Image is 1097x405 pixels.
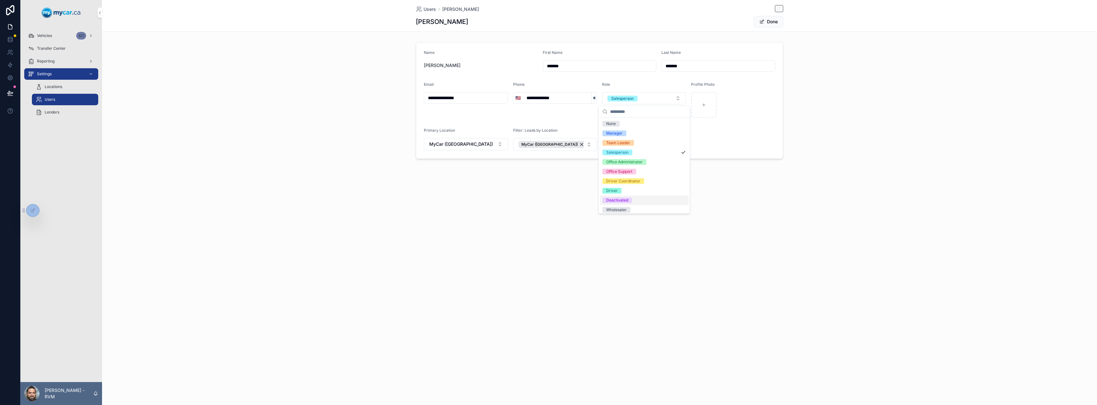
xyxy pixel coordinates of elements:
[611,96,634,101] div: Salesperson
[442,6,479,12] a: [PERSON_NAME]
[606,178,640,184] div: Driver Coordinator
[37,71,52,77] span: Settings
[519,141,587,148] button: Unselect 13
[599,118,690,213] div: Suggestions
[606,159,643,165] div: Office Administrator
[416,17,468,26] h1: [PERSON_NAME]
[24,43,98,54] a: Transfer Center
[606,150,629,155] div: Salesperson
[24,30,98,41] a: Vehicles321
[45,84,62,89] span: Locations
[45,97,55,102] span: Users
[424,62,538,69] span: [PERSON_NAME]
[602,82,610,87] span: Role
[521,142,578,147] span: MyCar ([GEOGRAPHIC_DATA])
[543,50,563,55] span: First Name
[45,387,93,400] p: [PERSON_NAME] - RVM
[606,169,632,174] div: Office Support
[32,81,98,92] a: Locations
[606,197,628,203] div: Deactivated
[24,55,98,67] a: Reporting
[606,207,627,213] div: Wholesaler
[606,130,622,136] div: Manager
[37,46,66,51] span: Transfer Center
[513,82,525,87] span: Phone
[606,121,616,127] div: None
[691,82,715,87] span: Profile Photo
[45,110,59,115] span: Lenders
[37,33,52,38] span: Vehicles
[424,138,508,150] button: Select Button
[424,82,434,87] span: Email
[416,6,436,12] a: Users
[515,95,521,101] span: 🇺🇸
[661,50,681,55] span: Last Name
[606,140,630,146] div: Team Leader
[429,141,493,147] span: MyCar ([GEOGRAPHIC_DATA])
[754,16,783,27] button: Done
[423,6,436,12] span: Users
[513,128,557,133] span: Filter: Leads by Location
[24,68,98,80] a: Settings
[602,92,686,104] button: Select Button
[606,188,618,194] div: Driver
[513,138,597,151] button: Select Button
[424,128,455,133] span: Primary Location
[424,50,435,55] span: Name
[513,92,523,104] button: Select Button
[37,59,55,64] span: Reporting
[32,107,98,118] a: Lenders
[20,26,102,126] div: scrollable content
[32,94,98,105] a: Users
[42,8,81,18] img: App logo
[76,32,86,40] div: 321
